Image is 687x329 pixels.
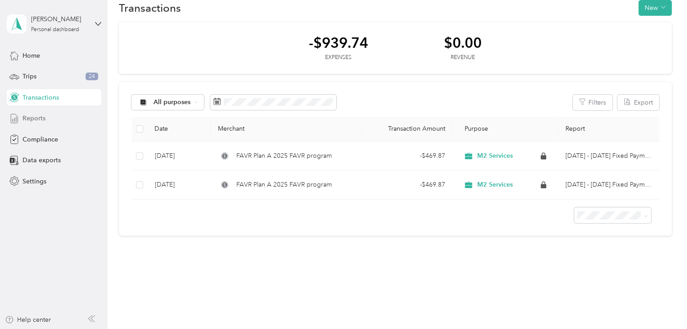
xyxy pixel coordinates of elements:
[444,35,482,50] div: $0.00
[147,117,211,142] th: Date
[211,117,362,142] th: Merchant
[147,170,211,200] td: [DATE]
[23,114,45,123] span: Reports
[309,54,368,62] div: Expenses
[637,279,687,329] iframe: Everlance-gr Chat Button Frame
[119,3,181,13] h1: Transactions
[558,170,659,200] td: Sep 1 - 30, 2025 Fixed Payment
[23,51,40,60] span: Home
[477,181,513,189] span: M2 Services
[5,315,51,324] button: Help center
[31,27,79,32] div: Personal dashboard
[154,99,191,105] span: All purposes
[23,155,61,165] span: Data exports
[573,95,612,110] button: Filters
[147,142,211,171] td: [DATE]
[23,93,59,102] span: Transactions
[460,125,488,133] span: Purpose
[558,142,659,171] td: Aug 1 - 31, 2025 Fixed Payment
[369,151,445,161] div: - $469.87
[236,180,332,190] span: FAVR Plan A 2025 FAVR program
[309,35,368,50] div: -$939.74
[31,14,87,24] div: [PERSON_NAME]
[369,180,445,190] div: - $469.87
[23,72,36,81] span: Trips
[477,152,513,160] span: M2 Services
[558,117,659,142] th: Report
[236,151,332,161] span: FAVR Plan A 2025 FAVR program
[23,177,46,186] span: Settings
[23,135,58,144] span: Compliance
[444,54,482,62] div: Revenue
[362,117,452,142] th: Transaction Amount
[617,95,659,110] button: Export
[86,73,98,81] span: 24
